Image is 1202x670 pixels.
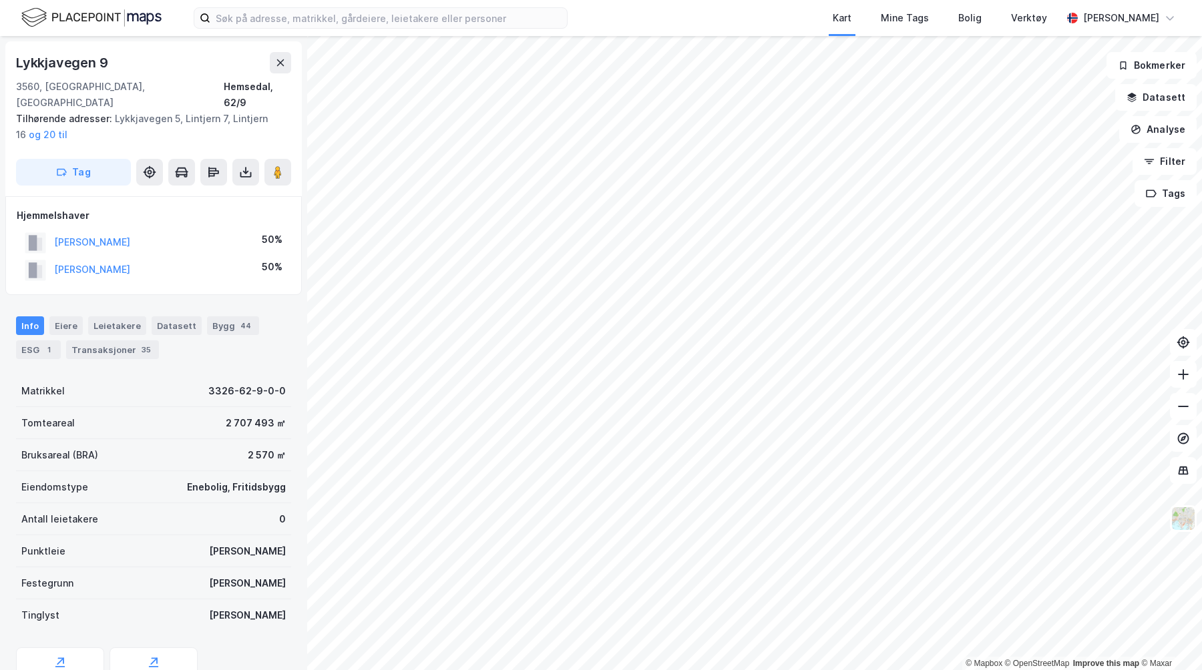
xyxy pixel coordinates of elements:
div: Hemsedal, 62/9 [224,79,291,111]
div: Hjemmelshaver [17,208,290,224]
div: 2 707 493 ㎡ [226,415,286,431]
button: Analyse [1119,116,1197,143]
div: 44 [238,319,254,332]
div: Info [16,316,44,335]
div: Festegrunn [21,575,73,591]
div: 50% [262,259,282,275]
div: Matrikkel [21,383,65,399]
div: Verktøy [1011,10,1047,26]
a: OpenStreetMap [1005,659,1070,668]
div: 3560, [GEOGRAPHIC_DATA], [GEOGRAPHIC_DATA] [16,79,224,111]
div: 0 [279,511,286,527]
iframe: Chat Widget [1135,606,1202,670]
div: Bruksareal (BRA) [21,447,98,463]
div: [PERSON_NAME] [1083,10,1159,26]
div: [PERSON_NAME] [209,575,286,591]
img: Z [1171,506,1196,531]
button: Tags [1135,180,1197,207]
input: Søk på adresse, matrikkel, gårdeiere, leietakere eller personer [210,8,567,28]
div: Eiendomstype [21,479,88,495]
button: Datasett [1115,84,1197,111]
div: Kart [833,10,851,26]
div: 50% [262,232,282,248]
div: Eiere [49,316,83,335]
button: Bokmerker [1107,52,1197,79]
div: 1 [42,343,55,356]
a: Mapbox [966,659,1002,668]
div: [PERSON_NAME] [209,607,286,623]
div: Bolig [958,10,982,26]
span: Tilhørende adresser: [16,113,115,124]
div: Punktleie [21,543,65,559]
div: Mine Tags [881,10,929,26]
div: Lykkjavegen 9 [16,52,110,73]
div: Kontrollprogram for chat [1135,606,1202,670]
div: Antall leietakere [21,511,98,527]
div: Leietakere [88,316,146,335]
div: Bygg [207,316,259,335]
div: 35 [139,343,154,356]
div: ESG [16,340,61,359]
div: 3326-62-9-0-0 [208,383,286,399]
img: logo.f888ab2527a4732fd821a326f86c7f29.svg [21,6,162,29]
a: Improve this map [1073,659,1139,668]
div: Enebolig, Fritidsbygg [187,479,286,495]
button: Tag [16,159,131,186]
div: Datasett [152,316,202,335]
div: [PERSON_NAME] [209,543,286,559]
button: Filter [1133,148,1197,175]
div: 2 570 ㎡ [248,447,286,463]
div: Lykkjavegen 5, Lintjern 7, Lintjern 16 [16,111,280,143]
div: Tomteareal [21,415,75,431]
div: Transaksjoner [66,340,159,359]
div: Tinglyst [21,607,59,623]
